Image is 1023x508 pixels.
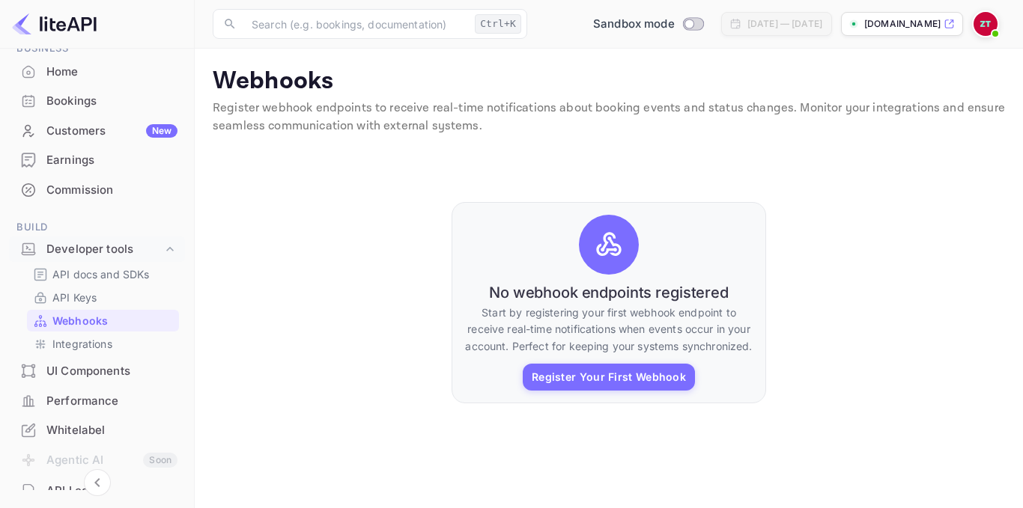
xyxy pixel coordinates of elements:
[213,100,1005,135] p: Register webhook endpoints to receive real-time notifications about booking events and status cha...
[9,236,185,263] div: Developer tools
[9,146,185,175] div: Earnings
[52,336,112,352] p: Integrations
[9,58,185,85] a: Home
[9,58,185,87] div: Home
[9,219,185,236] span: Build
[9,387,185,416] div: Performance
[84,469,111,496] button: Collapse navigation
[52,266,150,282] p: API docs and SDKs
[27,263,179,285] div: API docs and SDKs
[33,290,173,305] a: API Keys
[9,87,185,116] div: Bookings
[9,146,185,174] a: Earnings
[27,310,179,331] div: Webhooks
[46,422,177,439] div: Whitelabel
[464,305,753,355] p: Start by registering your first webhook endpoint to receive real-time notifications when events o...
[593,16,675,33] span: Sandbox mode
[864,17,941,31] p: [DOMAIN_NAME]
[9,117,185,144] a: CustomersNew
[33,266,173,282] a: API docs and SDKs
[146,124,177,138] div: New
[9,117,185,146] div: CustomersNew
[243,9,469,39] input: Search (e.g. bookings, documentation)
[27,333,179,355] div: Integrations
[9,477,185,504] a: API Logs
[587,16,709,33] div: Switch to Production mode
[747,17,822,31] div: [DATE] — [DATE]
[974,12,998,36] img: Zafer Tepe
[9,176,185,203] a: Commission
[9,87,185,114] a: Bookings
[475,14,521,34] div: Ctrl+K
[213,67,1005,97] p: Webhooks
[46,241,163,258] div: Developer tools
[52,290,97,305] p: API Keys
[9,357,185,386] div: UI Components
[27,287,179,308] div: API Keys
[33,313,173,328] a: Webhooks
[46,93,177,110] div: Bookings
[46,64,177,81] div: Home
[9,387,185,414] a: Performance
[52,313,108,328] p: Webhooks
[12,12,97,36] img: LiteAPI logo
[9,40,185,57] span: Business
[9,176,185,205] div: Commission
[46,123,177,140] div: Customers
[9,416,185,444] a: Whitelabel
[46,182,177,199] div: Commission
[33,336,173,352] a: Integrations
[523,364,695,391] button: Register Your First Webhook
[46,152,177,169] div: Earnings
[489,284,729,302] h6: No webhook endpoints registered
[46,483,177,500] div: API Logs
[9,416,185,445] div: Whitelabel
[9,357,185,385] a: UI Components
[46,363,177,380] div: UI Components
[46,393,177,410] div: Performance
